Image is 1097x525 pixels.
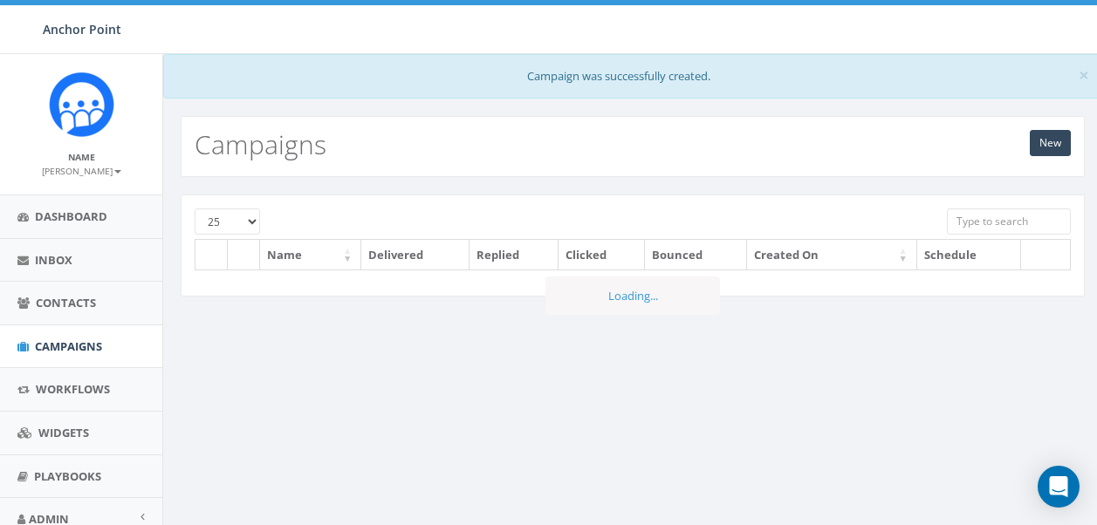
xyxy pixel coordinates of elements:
span: Contacts [36,295,96,310]
span: Widgets [38,425,89,440]
img: Rally_platform_Icon_1.png [49,72,114,137]
h2: Campaigns [195,130,326,159]
th: Created On [747,240,917,270]
div: Open Intercom Messenger [1038,466,1080,508]
th: Delivered [361,240,470,270]
span: Workflows [36,381,110,397]
th: Name [260,240,361,270]
small: [PERSON_NAME] [42,165,121,177]
th: Replied [470,240,559,270]
a: [PERSON_NAME] [42,162,121,178]
span: × [1079,63,1089,87]
span: Inbox [35,252,72,268]
span: Anchor Point [43,21,121,37]
a: New [1030,130,1071,156]
small: Name [68,151,95,163]
span: Dashboard [35,208,107,224]
input: Type to search [947,208,1071,235]
th: Bounced [645,240,746,270]
span: Playbooks [34,468,101,484]
div: Loading... [545,276,720,316]
span: Campaigns [35,338,102,354]
th: Clicked [559,240,645,270]
button: Close [1079,66,1089,85]
th: Schedule [917,240,1021,270]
